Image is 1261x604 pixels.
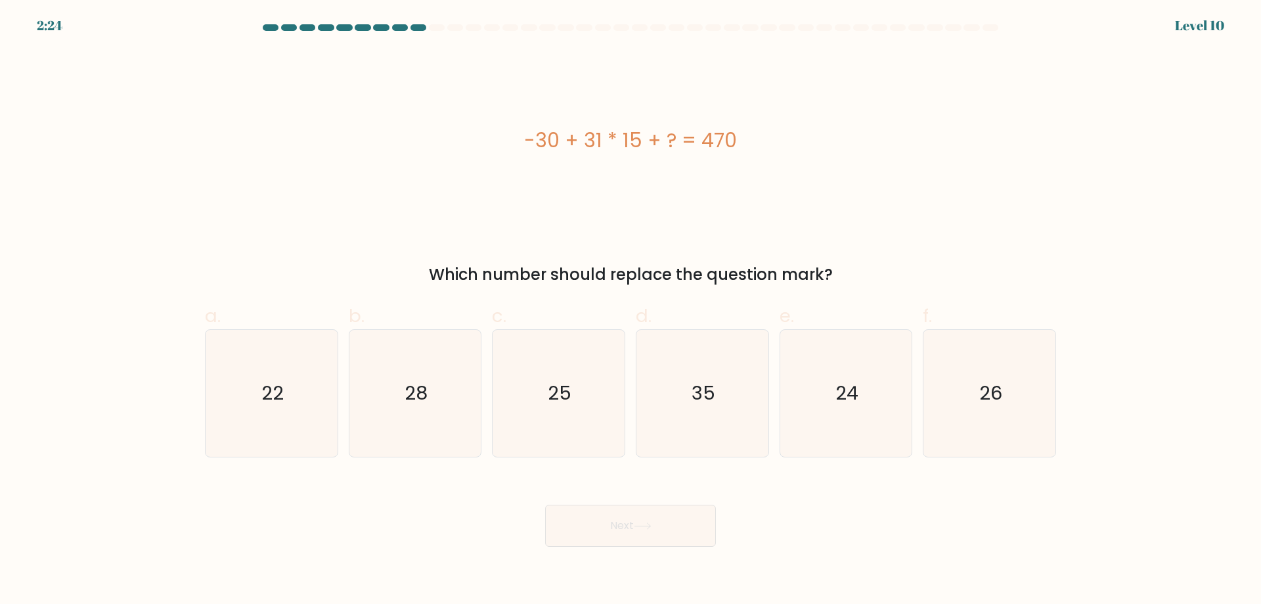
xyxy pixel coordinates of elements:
text: 24 [835,380,858,406]
text: 35 [692,380,715,406]
text: 22 [261,380,284,406]
div: -30 + 31 * 15 + ? = 470 [205,126,1056,155]
text: 26 [979,380,1002,406]
div: 2:24 [37,16,62,35]
span: f. [923,303,932,329]
div: Level 10 [1175,16,1224,35]
text: 25 [548,380,572,406]
div: Which number should replace the question mark? [213,263,1048,287]
button: Next [545,505,716,547]
span: c. [492,303,506,329]
span: b. [349,303,365,329]
span: e. [780,303,794,329]
text: 28 [405,380,428,406]
span: a. [205,303,221,329]
span: d. [636,303,652,329]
